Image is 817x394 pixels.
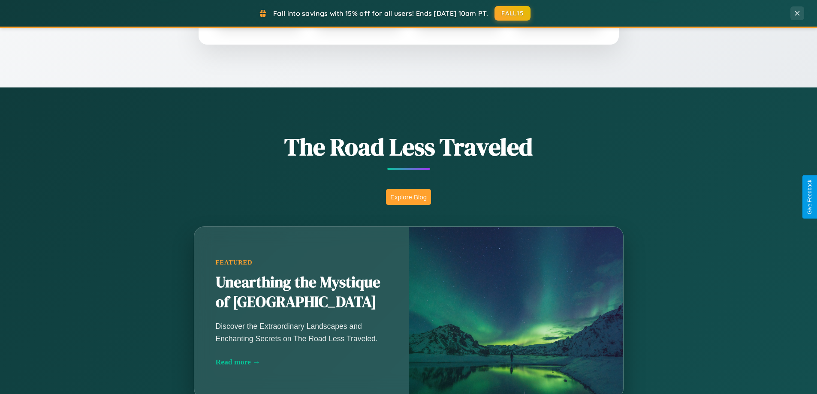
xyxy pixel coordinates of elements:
span: Fall into savings with 15% off for all users! Ends [DATE] 10am PT. [273,9,488,18]
h1: The Road Less Traveled [151,130,666,163]
div: Read more → [216,358,387,367]
button: Explore Blog [386,189,431,205]
div: Give Feedback [807,180,813,214]
p: Discover the Extraordinary Landscapes and Enchanting Secrets on The Road Less Traveled. [216,320,387,344]
button: FALL15 [494,6,531,21]
div: Featured [216,259,387,266]
h2: Unearthing the Mystique of [GEOGRAPHIC_DATA] [216,273,387,312]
